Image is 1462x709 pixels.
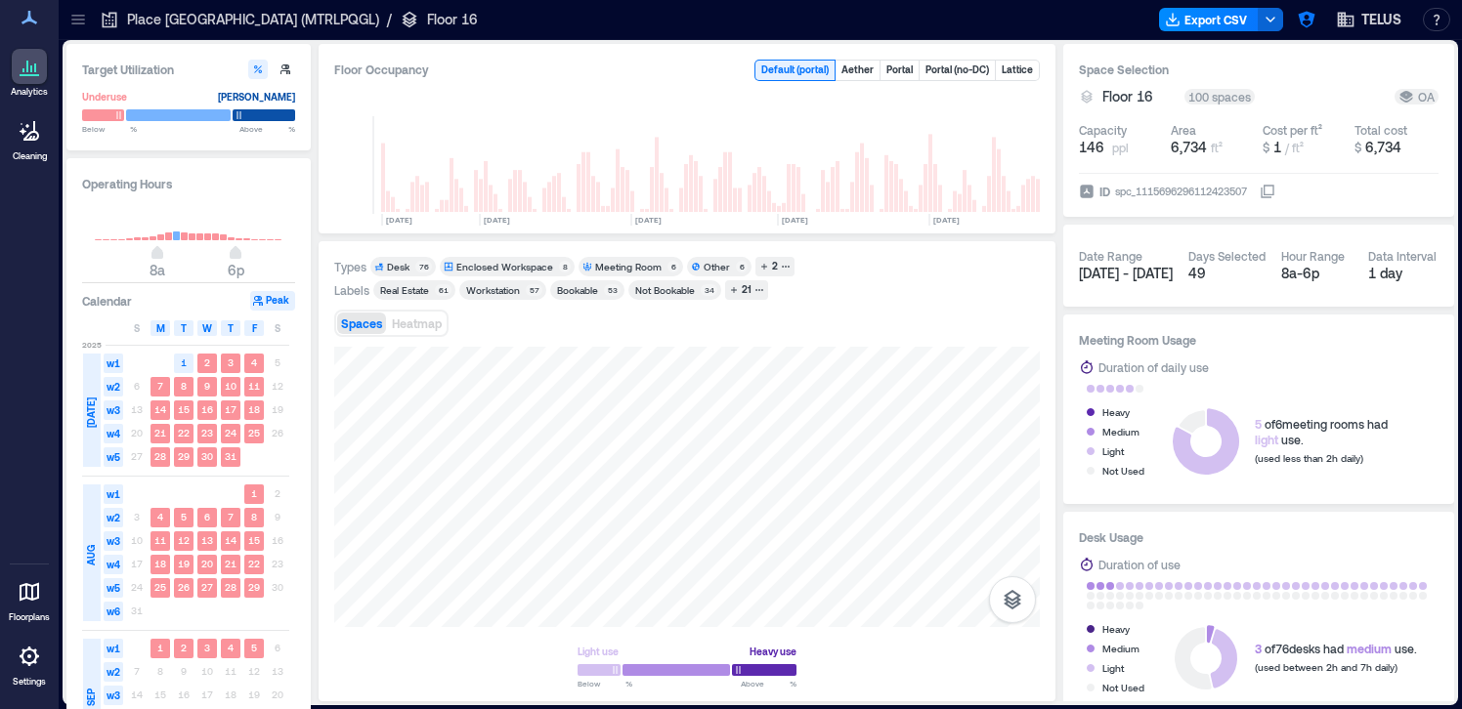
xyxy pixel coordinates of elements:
[1113,182,1249,201] div: spc_1115696296112423507
[741,678,796,689] span: Above %
[1079,330,1439,350] h3: Meeting Room Usage
[836,61,880,80] button: Aether
[1330,4,1407,35] button: TELUS
[181,511,187,522] text: 5
[228,511,234,522] text: 7
[1188,264,1266,283] div: 49
[275,320,280,336] span: S
[392,316,442,330] span: Heatmap
[595,260,662,273] div: Meeting Room
[82,174,295,193] h3: Operating Hours
[248,427,260,438] text: 25
[1102,619,1130,639] div: Heavy
[154,403,166,415] text: 14
[1347,642,1392,655] span: medium
[201,450,213,462] text: 30
[387,10,392,29] p: /
[181,320,187,336] span: T
[225,427,236,438] text: 24
[1079,248,1142,264] div: Date Range
[154,558,166,569] text: 18
[228,642,234,653] text: 4
[201,403,213,415] text: 16
[604,284,621,296] div: 53
[1263,141,1269,154] span: $
[769,258,781,275] div: 2
[701,284,717,296] div: 34
[5,107,54,168] a: Cleaning
[83,397,99,428] span: [DATE]
[225,380,236,392] text: 10
[1079,122,1127,138] div: Capacity
[157,642,163,653] text: 1
[228,356,234,368] text: 3
[251,511,257,522] text: 8
[1398,89,1435,104] div: OA
[104,662,123,682] span: w2
[178,450,190,462] text: 29
[83,545,99,565] span: AUG
[228,320,234,336] span: T
[1102,678,1144,697] div: Not Used
[248,403,260,415] text: 18
[526,284,542,296] div: 57
[1102,441,1124,461] div: Light
[1368,264,1440,283] div: 1 day
[1255,642,1262,655] span: 3
[181,642,187,653] text: 2
[248,380,260,392] text: 11
[225,450,236,462] text: 31
[13,150,47,162] p: Cleaning
[104,531,123,551] span: w3
[154,450,166,462] text: 28
[920,61,995,80] button: Portal (no-DC)
[1368,248,1437,264] div: Data Interval
[127,10,379,29] p: Place [GEOGRAPHIC_DATA] (MTRLPQGL)
[228,262,244,278] span: 6p
[239,123,295,135] span: Above %
[201,427,213,438] text: 23
[1102,422,1139,441] div: Medium
[1365,139,1401,155] span: 6,734
[388,313,446,334] button: Heatmap
[1102,639,1139,658] div: Medium
[1079,265,1173,281] span: [DATE] - [DATE]
[13,676,46,688] p: Settings
[557,283,598,297] div: Bookable
[704,260,730,273] div: Other
[1102,461,1144,480] div: Not Used
[204,642,210,653] text: 3
[334,282,369,298] div: Labels
[387,260,409,273] div: Desk
[1098,357,1209,377] div: Duration of daily use
[1361,10,1401,29] span: TELUS
[218,87,295,106] div: [PERSON_NAME]
[104,424,123,443] span: w4
[415,261,432,272] div: 76
[1102,402,1130,422] div: Heavy
[1255,452,1363,464] span: (used less than 2h daily)
[1102,87,1153,106] span: Floor 16
[635,215,662,225] text: [DATE]
[1281,248,1345,264] div: Hour Range
[204,511,210,522] text: 6
[755,61,835,80] button: Default (portal)
[150,262,165,278] span: 8a
[204,380,210,392] text: 9
[1159,8,1259,31] button: Export CSV
[134,320,140,336] span: S
[82,87,127,106] div: Underuse
[6,633,53,693] a: Settings
[1263,122,1322,138] div: Cost per ft²
[252,320,257,336] span: F
[154,534,166,546] text: 11
[1079,138,1104,157] span: 146
[157,511,163,522] text: 4
[82,123,137,135] span: Below %
[1255,641,1417,656] div: of 76 desks had use.
[1354,122,1407,138] div: Total cost
[1102,87,1177,106] button: Floor 16
[782,215,808,225] text: [DATE]
[334,259,366,274] div: Types
[154,427,166,438] text: 21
